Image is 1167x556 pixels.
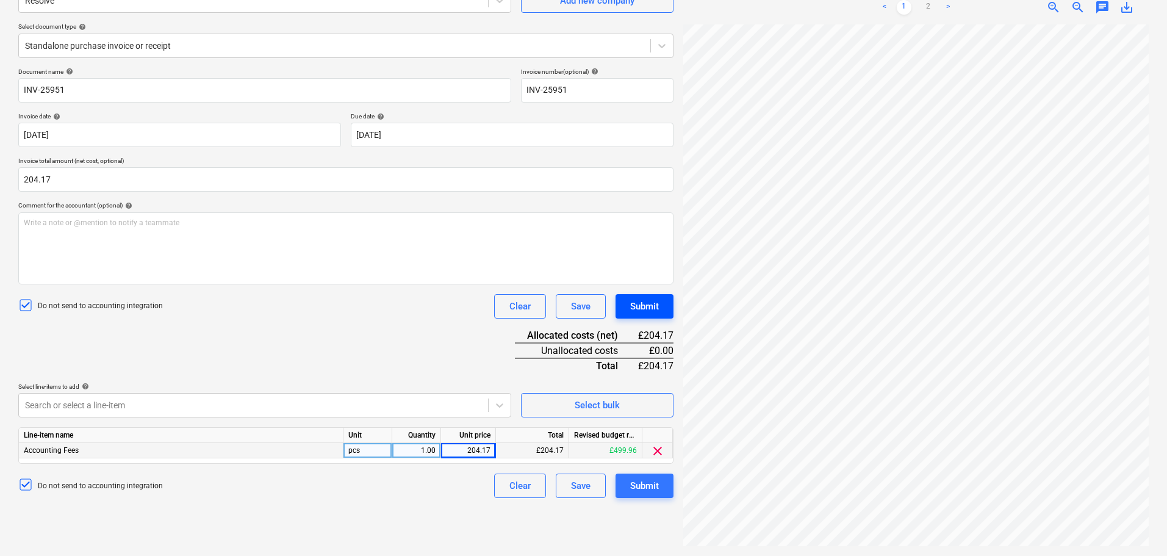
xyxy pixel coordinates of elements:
div: £0.00 [637,343,673,358]
p: Do not send to accounting integration [38,481,163,491]
div: 204.17 [446,443,490,458]
div: Due date [351,112,673,120]
span: Accounting Fees [24,446,79,455]
span: help [76,23,86,31]
input: Invoice total amount (net cost, optional) [18,167,673,192]
button: Clear [494,294,546,319]
div: Clear [509,298,531,314]
div: Unit [343,428,392,443]
div: Quantity [392,428,441,443]
div: Submit [630,478,659,494]
div: Select document type [18,23,673,31]
span: help [123,202,132,209]
span: help [375,113,384,120]
div: Clear [509,478,531,494]
p: Invoice total amount (net cost, optional) [18,157,673,167]
span: help [51,113,60,120]
span: clear [650,444,665,458]
span: help [79,383,89,390]
div: Comment for the accountant (optional) [18,201,673,209]
div: Unit price [441,428,496,443]
div: Total [515,358,637,373]
button: Submit [616,294,673,319]
div: Select bulk [575,397,620,413]
button: Save [556,474,606,498]
div: Save [571,298,591,314]
button: Select bulk [521,393,673,417]
iframe: Chat Widget [1106,497,1167,556]
input: Due date not specified [351,123,673,147]
div: Submit [630,298,659,314]
div: 1.00 [397,443,436,458]
div: Invoice date [18,112,341,120]
span: help [589,68,598,75]
input: Invoice number [521,78,673,103]
button: Save [556,294,606,319]
div: Line-item name [19,428,343,443]
div: £499.96 [569,443,642,458]
div: £204.17 [637,358,673,373]
div: Save [571,478,591,494]
input: Invoice date not specified [18,123,341,147]
button: Submit [616,474,673,498]
div: £204.17 [637,328,673,343]
div: pcs [343,443,392,458]
div: Select line-items to add [18,383,511,391]
div: Revised budget remaining [569,428,642,443]
div: Unallocated costs [515,343,637,358]
span: help [63,68,73,75]
p: Do not send to accounting integration [38,301,163,311]
div: Total [496,428,569,443]
div: £204.17 [496,443,569,458]
button: Clear [494,474,546,498]
input: Document name [18,78,511,103]
div: Invoice number (optional) [521,68,673,76]
div: Allocated costs (net) [515,328,637,343]
div: Document name [18,68,511,76]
